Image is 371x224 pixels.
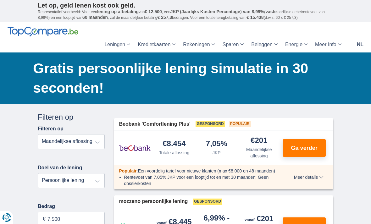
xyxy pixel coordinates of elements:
[353,37,367,52] a: nl
[163,140,185,148] div: €8.454
[43,216,46,223] span: €
[170,9,264,14] span: JKP (Jaarlijks Kosten Percentage) van 8,99%
[114,168,285,174] div: :
[159,150,190,156] div: Totale aflossing
[294,175,324,179] span: Meer details
[289,175,328,180] button: Meer details
[119,168,137,173] span: Populair
[283,139,326,157] button: Ga verder
[247,37,281,52] a: Beleggen
[265,9,277,14] span: vaste
[251,137,267,145] div: €201
[119,121,191,128] span: Beobank 'Comfortlening Plus'
[38,126,64,132] label: Filteren op
[124,174,280,187] li: Rentevoet van 7,05% JKP voor een looptijd tot en met 30 maanden; Geen dossierkosten
[281,37,311,52] a: Energie
[38,165,82,171] label: Doel van de lening
[33,59,333,98] h1: Gratis persoonlijke lening simulatie in 30 seconden!
[213,150,221,156] div: JKP
[206,140,227,148] div: 7,05%
[101,37,134,52] a: Leningen
[119,140,151,156] img: product.pl.alt Beobank
[82,15,108,20] span: 60 maanden
[145,9,162,14] span: € 12.500
[38,9,333,20] p: Representatief voorbeeld: Voor een van , een ( jaarlijkse debetrentevoet van 8,99%) en een loopti...
[119,198,188,205] span: mozzeno persoonlijke lening
[38,112,105,123] div: Filteren op
[246,15,264,20] span: € 15.438
[245,215,273,224] div: €201
[311,37,345,52] a: Meer Info
[38,204,105,209] label: Bedrag
[97,9,139,14] span: lening op afbetaling
[134,37,179,52] a: Kredietkaarten
[229,121,251,127] span: Populair
[193,199,222,205] span: Gesponsord
[38,2,333,9] p: Let op, geld lenen kost ook geld.
[291,145,318,151] span: Ga verder
[157,15,172,20] span: € 257,3
[8,27,78,37] img: TopCompare
[138,168,275,173] span: Een voordelig tarief voor nieuwe klanten (max €8.000 en 48 maanden)
[196,121,225,127] span: Gesponsord
[219,37,248,52] a: Sparen
[179,37,219,52] a: Rekeningen
[240,146,278,159] div: Maandelijkse aflossing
